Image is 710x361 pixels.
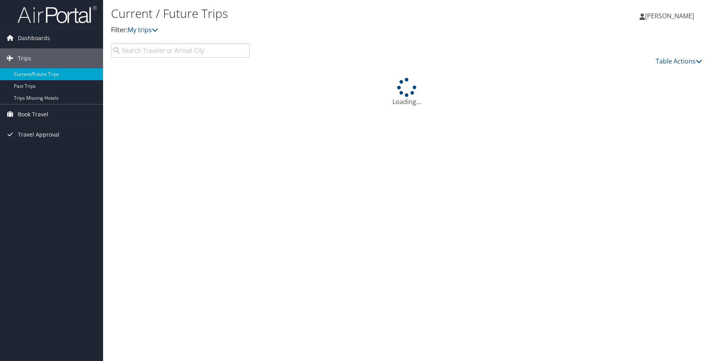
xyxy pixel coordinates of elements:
a: My trips [128,25,158,34]
span: [PERSON_NAME] [645,12,694,20]
span: Travel Approval [18,125,59,145]
div: Loading... [111,78,702,106]
input: Search Traveler or Arrival City [111,43,250,58]
span: Book Travel [18,104,48,124]
h1: Current / Future Trips [111,5,505,22]
span: Dashboards [18,28,50,48]
a: [PERSON_NAME] [639,4,702,28]
p: Filter: [111,25,505,35]
a: Table Actions [656,57,702,66]
span: Trips [18,48,31,68]
img: airportal-logo.png [17,5,97,24]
